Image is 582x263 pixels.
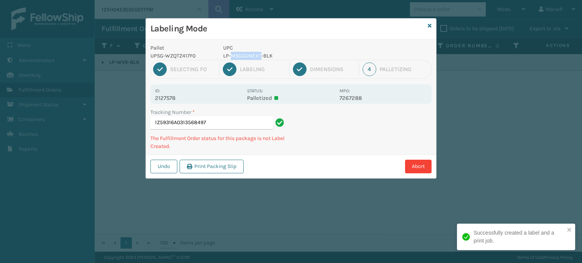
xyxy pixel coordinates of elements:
button: Print Packing Slip [180,160,244,173]
div: Palletizing [380,66,429,73]
label: MPO: [339,88,350,93]
button: Undo [150,160,177,173]
div: 4 [363,62,376,76]
div: Labeling [240,66,285,73]
label: Status: [247,88,263,93]
div: 2 [223,62,236,76]
p: Pallet [150,44,214,52]
div: 1 [153,62,167,76]
label: Tracking Number [150,108,195,116]
p: UPSG-WZQTZ417F0 [150,52,214,60]
p: The Fulfillment Order status for this package is not Label Created. [150,134,286,150]
p: LP-MSGGUNEXT-BLK [223,52,335,60]
p: 2127578 [155,95,242,101]
p: 7267288 [339,95,427,101]
div: Selecting FO [170,66,216,73]
div: Dimensions [310,66,355,73]
button: Abort [405,160,432,173]
label: Id: [155,88,160,93]
div: Successfully created a label and a print job. [474,229,565,245]
h3: Labeling Mode [150,23,425,34]
p: Palletized [247,95,335,101]
p: UPC [223,44,335,52]
div: 3 [293,62,307,76]
button: close [567,227,572,234]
